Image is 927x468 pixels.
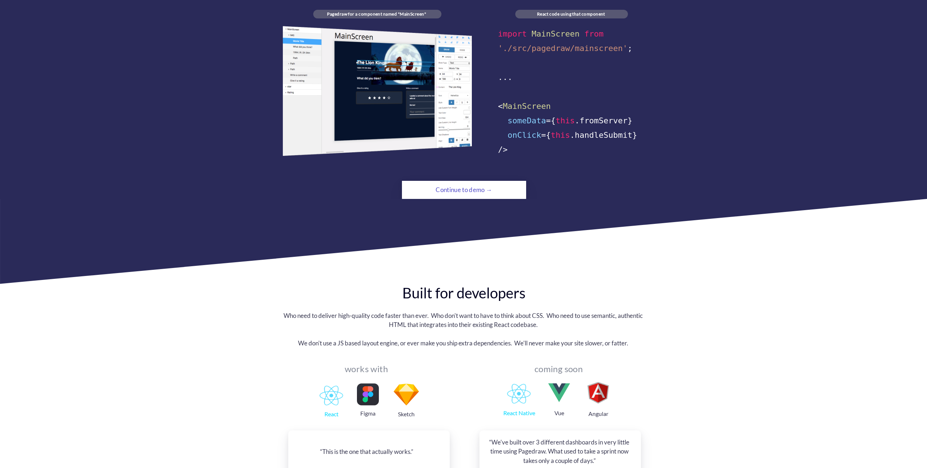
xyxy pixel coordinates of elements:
div: Vue [545,410,574,416]
div: Sketch [392,411,421,417]
div: “This is the one that actually works.” [295,447,438,456]
span: this [555,116,575,125]
img: 1786119702726483-1511943211646-D4982605-43E9-48EC-9604-858B5CF597D3.png [319,386,343,405]
div: ={ .fromServer} [498,114,645,128]
div: Pagedraw for a component named "MainScreen" [313,11,440,17]
div: Figma [354,410,382,417]
div: React code using that component [515,11,626,17]
div: coming soon [529,367,587,371]
span: from [584,29,604,38]
div: Who need to deliver high-quality code faster than ever. Who don't want to have to think about CSS... [281,311,645,329]
div: React [317,411,346,417]
span: onClick [508,131,541,140]
span: this [551,131,570,140]
img: image.png [355,382,381,407]
span: MainScreen [532,29,579,38]
div: works with [340,367,392,371]
div: “We've built over 3 different dashboards in very little time using Pagedraw. What used to take a ... [487,438,632,465]
span: import [498,29,527,38]
span: MainScreen [503,102,551,111]
div: ... [498,70,645,85]
div: ; [498,41,645,56]
div: < [498,99,645,114]
div: Continue to demo → [421,183,506,197]
div: React Native [498,410,540,416]
div: We don't use a JS based layout engine, or ever make you ship extra dependencies. We'll never make... [281,339,645,348]
span: './src/pagedraw/mainscreen' [498,44,628,53]
div: Angular [584,410,613,417]
div: Built for developers [348,284,580,302]
img: image.png [587,382,609,404]
img: image.png [283,26,472,156]
img: image.png [394,384,419,405]
a: Continue to demo → [402,181,526,199]
img: 1786119702726483-1511943211646-D4982605-43E9-48EC-9604-858B5CF597D3.png [507,384,531,404]
div: /> [498,142,645,157]
img: image.png [548,382,570,404]
div: ={ .handleSubmit} [498,128,645,142]
span: someData [508,116,546,125]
